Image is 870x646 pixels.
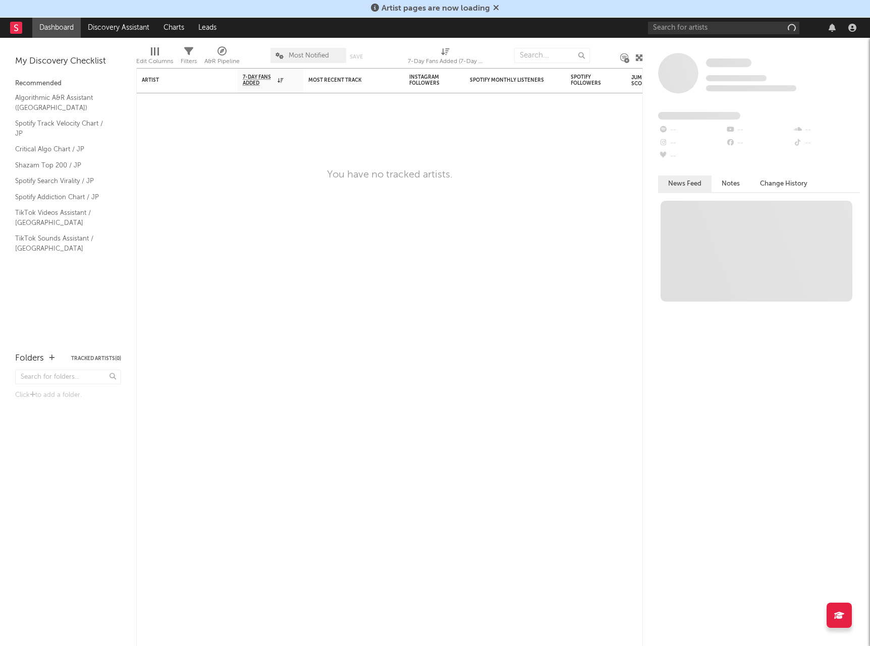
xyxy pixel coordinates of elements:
[15,78,121,90] div: Recommended
[15,160,111,171] a: Shazam Top 200 / JP
[631,75,657,87] div: Jump Score
[571,74,606,86] div: Spotify Followers
[658,112,740,120] span: Fans Added by Platform
[308,77,384,83] div: Most Recent Track
[408,55,483,68] div: 7-Day Fans Added (7-Day Fans Added)
[81,18,156,38] a: Discovery Assistant
[793,124,860,137] div: --
[350,54,363,60] button: Save
[15,118,111,139] a: Spotify Track Velocity Chart / JP
[327,169,453,181] div: You have no tracked artists.
[15,207,111,228] a: TikTok Videos Assistant / [GEOGRAPHIC_DATA]
[712,175,750,192] button: Notes
[289,52,329,59] span: Most Notified
[725,124,792,137] div: --
[15,92,111,113] a: Algorithmic A&R Assistant ([GEOGRAPHIC_DATA])
[32,18,81,38] a: Dashboard
[71,356,121,361] button: Tracked Artists(0)
[706,58,751,67] span: Some Artist
[204,55,240,68] div: A&R Pipeline
[470,77,546,83] div: Spotify Monthly Listeners
[15,389,121,401] div: Click to add a folder.
[15,353,44,365] div: Folders
[493,5,499,13] span: Dismiss
[750,175,818,192] button: Change History
[725,137,792,150] div: --
[648,22,799,34] input: Search for artists
[156,18,191,38] a: Charts
[658,175,712,192] button: News Feed
[243,74,275,86] span: 7-Day Fans Added
[706,85,796,91] span: 0 fans last week
[15,370,121,384] input: Search for folders...
[15,175,111,187] a: Spotify Search Virality / JP
[15,55,121,68] div: My Discovery Checklist
[15,233,111,254] a: TikTok Sounds Assistant / [GEOGRAPHIC_DATA]
[514,48,590,63] input: Search...
[382,5,490,13] span: Artist pages are now loading
[181,55,197,68] div: Filters
[181,43,197,72] div: Filters
[658,137,725,150] div: --
[204,43,240,72] div: A&R Pipeline
[136,43,173,72] div: Edit Columns
[658,124,725,137] div: --
[15,144,111,155] a: Critical Algo Chart / JP
[793,137,860,150] div: --
[706,75,767,81] span: Tracking Since: [DATE]
[409,74,445,86] div: Instagram Followers
[15,192,111,203] a: Spotify Addiction Chart / JP
[136,55,173,68] div: Edit Columns
[408,43,483,72] div: 7-Day Fans Added (7-Day Fans Added)
[142,77,217,83] div: Artist
[191,18,224,38] a: Leads
[658,150,725,163] div: --
[706,58,751,68] a: Some Artist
